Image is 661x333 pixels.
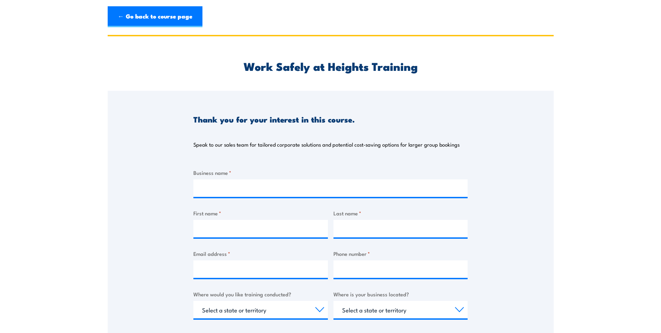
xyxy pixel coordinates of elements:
label: Phone number [333,250,468,258]
label: Business name [193,169,468,177]
label: Where is your business located? [333,290,468,298]
a: ← Go back to course page [108,6,202,27]
label: Last name [333,209,468,217]
label: First name [193,209,328,217]
h2: Work Safely at Heights Training [193,61,468,71]
label: Where would you like training conducted? [193,290,328,298]
h3: Thank you for your interest in this course. [193,115,355,123]
p: Speak to our sales team for tailored corporate solutions and potential cost-saving options for la... [193,141,460,148]
label: Email address [193,250,328,258]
